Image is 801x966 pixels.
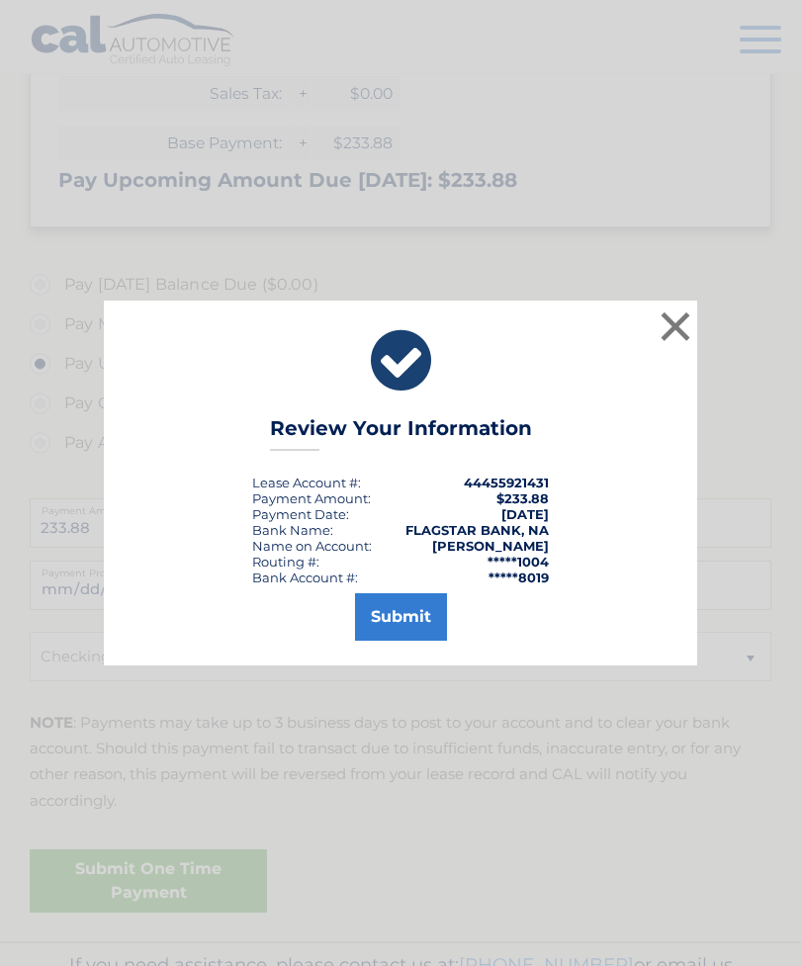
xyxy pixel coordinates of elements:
div: Bank Name: [252,522,333,538]
span: $233.88 [496,490,549,506]
div: Bank Account #: [252,570,358,585]
div: : [252,506,349,522]
div: Routing #: [252,554,319,570]
button: × [656,307,695,346]
strong: 44455921431 [464,475,549,490]
div: Name on Account: [252,538,372,554]
div: Payment Amount: [252,490,371,506]
h3: Review Your Information [270,416,532,451]
span: [DATE] [501,506,549,522]
button: Submit [355,593,447,641]
span: Payment Date [252,506,346,522]
strong: FLAGSTAR BANK, NA [405,522,549,538]
strong: [PERSON_NAME] [432,538,549,554]
div: Lease Account #: [252,475,361,490]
